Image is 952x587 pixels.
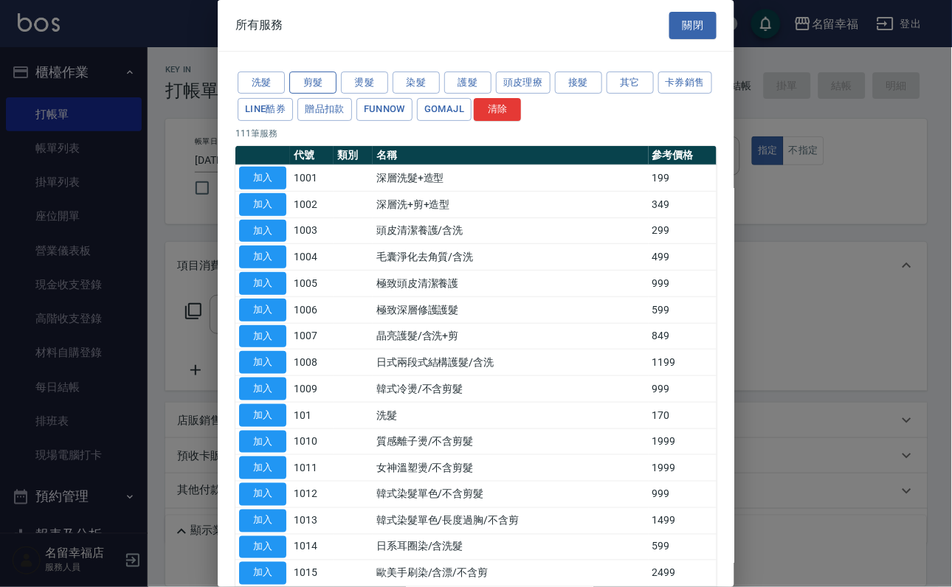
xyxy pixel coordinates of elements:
td: 1008 [290,350,334,376]
button: 其它 [607,72,654,94]
td: 1007 [290,323,334,350]
td: 1001 [290,165,334,192]
td: 晶亮護髮/含洗+剪 [373,323,649,350]
td: 1499 [649,507,717,534]
td: 1005 [290,271,334,297]
td: 1015 [290,560,334,587]
button: LINE酷券 [238,98,293,121]
td: 1010 [290,428,334,455]
td: 深層洗髮+造型 [373,165,649,192]
td: 極致深層修護護髮 [373,296,649,323]
button: 洗髮 [238,72,285,94]
button: 加入 [239,431,286,454]
td: 101 [290,402,334,428]
td: 洗髮 [373,402,649,428]
td: 1012 [290,482,334,508]
td: 999 [649,271,717,297]
button: 加入 [239,510,286,532]
button: 加入 [239,404,286,427]
button: 關閉 [669,12,717,39]
td: 199 [649,165,717,192]
button: FUNNOW [356,98,413,121]
td: 1011 [290,455,334,482]
td: 1014 [290,534,334,560]
span: 所有服務 [235,18,283,32]
td: 1002 [290,191,334,218]
button: 燙髮 [341,72,388,94]
td: 1006 [290,296,334,323]
td: 1004 [290,244,334,271]
button: 接髮 [555,72,602,94]
td: 1009 [290,376,334,403]
td: 999 [649,376,717,403]
td: 質感離子燙/不含剪髮 [373,428,649,455]
td: 599 [649,296,717,323]
button: 加入 [239,378,286,400]
td: 1999 [649,428,717,455]
td: 日系耳圈染/含洗髮 [373,534,649,560]
button: 剪髮 [289,72,337,94]
td: 999 [649,482,717,508]
button: 加入 [239,483,286,506]
th: 類別 [334,146,373,165]
td: 韓式染髮單色/長度過胸/不含剪 [373,507,649,534]
td: 1999 [649,455,717,482]
p: 111 筆服務 [235,127,717,140]
button: 加入 [239,536,286,559]
button: 加入 [239,167,286,190]
td: 1199 [649,350,717,376]
td: 499 [649,244,717,271]
td: 韓式冷燙/不含剪髮 [373,376,649,403]
button: 加入 [239,193,286,216]
td: 韓式染髮單色/不含剪髮 [373,482,649,508]
button: 加入 [239,562,286,585]
td: 毛囊淨化去角質/含洗 [373,244,649,271]
button: 加入 [239,220,286,243]
td: 599 [649,534,717,560]
th: 名稱 [373,146,649,165]
button: 卡券銷售 [658,72,713,94]
td: 1003 [290,218,334,244]
td: 歐美手刷染/含漂/不含剪 [373,560,649,587]
button: 清除 [474,98,521,121]
button: 加入 [239,272,286,295]
td: 849 [649,323,717,350]
button: 護髮 [444,72,491,94]
td: 日式兩段式結構護髮/含洗 [373,350,649,376]
td: 2499 [649,560,717,587]
button: 加入 [239,456,286,479]
button: 加入 [239,325,286,348]
td: 170 [649,402,717,428]
button: 加入 [239,246,286,268]
td: 299 [649,218,717,244]
td: 349 [649,191,717,218]
th: 代號 [290,146,334,165]
td: 女神溫塑燙/不含剪髮 [373,455,649,482]
td: 頭皮清潔養護/含洗 [373,218,649,244]
button: 加入 [239,299,286,322]
td: 極致頭皮清潔養護 [373,271,649,297]
th: 參考價格 [649,146,717,165]
td: 深層洗+剪+造型 [373,191,649,218]
td: 1013 [290,507,334,534]
button: 頭皮理療 [496,72,551,94]
button: GOMAJL [417,98,472,121]
button: 染髮 [393,72,440,94]
button: 贈品扣款 [297,98,352,121]
button: 加入 [239,351,286,374]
